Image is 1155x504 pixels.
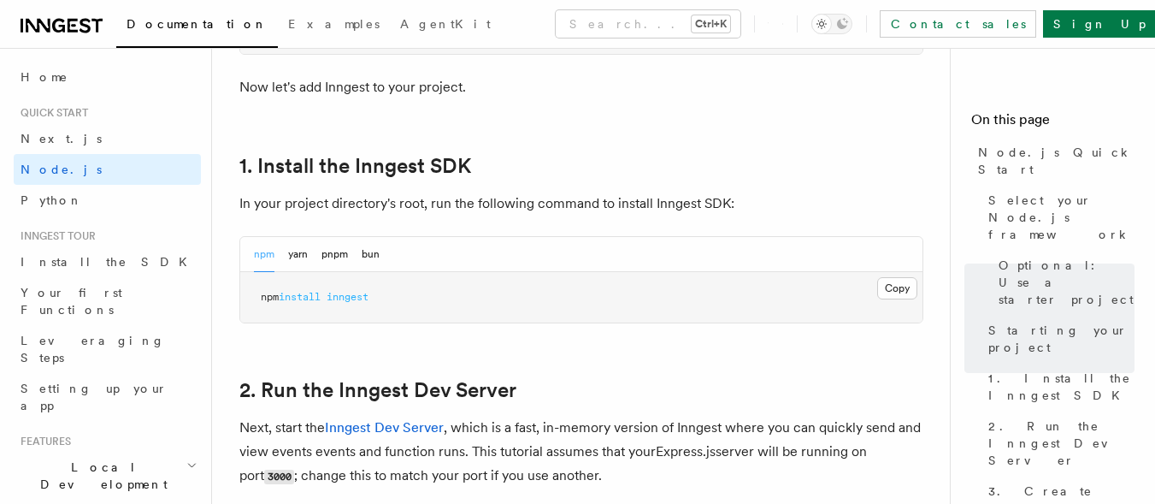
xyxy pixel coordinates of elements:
[880,10,1036,38] a: Contact sales
[14,246,201,277] a: Install the SDK
[14,154,201,185] a: Node.js
[21,286,122,317] span: Your first Functions
[14,229,96,243] span: Inngest tour
[981,363,1134,411] a: 1. Install the Inngest SDK
[321,237,348,272] button: pnpm
[279,291,321,303] span: install
[21,163,102,176] span: Node.js
[288,237,308,272] button: yarn
[21,132,102,145] span: Next.js
[14,459,186,493] span: Local Development
[992,250,1134,315] a: Optional: Use a starter project
[288,17,380,31] span: Examples
[325,419,444,436] a: Inngest Dev Server
[239,192,923,216] p: In your project directory's root, run the following command to install Inngest SDK:
[239,378,516,402] a: 2. Run the Inngest Dev Server
[999,257,1134,308] span: Optional: Use a starter project
[692,15,730,33] kbd: Ctrl+K
[981,411,1134,476] a: 2. Run the Inngest Dev Server
[988,418,1134,469] span: 2. Run the Inngest Dev Server
[327,291,368,303] span: inngest
[261,291,279,303] span: npm
[978,144,1134,178] span: Node.js Quick Start
[254,237,274,272] button: npm
[127,17,268,31] span: Documentation
[21,68,68,86] span: Home
[14,373,201,421] a: Setting up your app
[21,193,83,207] span: Python
[556,10,740,38] button: Search...Ctrl+K
[116,5,278,48] a: Documentation
[390,5,501,46] a: AgentKit
[264,470,294,484] code: 3000
[239,75,923,99] p: Now let's add Inngest to your project.
[14,185,201,216] a: Python
[877,277,917,299] button: Copy
[14,452,201,500] button: Local Development
[981,315,1134,363] a: Starting your project
[21,334,165,365] span: Leveraging Steps
[21,382,168,412] span: Setting up your app
[278,5,390,46] a: Examples
[971,137,1134,185] a: Node.js Quick Start
[14,435,71,448] span: Features
[14,325,201,373] a: Leveraging Steps
[239,154,471,178] a: 1. Install the Inngest SDK
[988,370,1134,404] span: 1. Install the Inngest SDK
[239,416,923,489] p: Next, start the , which is a fast, in-memory version of Inngest where you can quickly send and vi...
[362,237,380,272] button: bun
[21,255,197,269] span: Install the SDK
[981,185,1134,250] a: Select your Node.js framework
[971,110,1134,137] h4: On this page
[14,123,201,154] a: Next.js
[811,14,852,34] button: Toggle dark mode
[14,277,201,325] a: Your first Functions
[400,17,491,31] span: AgentKit
[988,322,1134,356] span: Starting your project
[988,192,1134,243] span: Select your Node.js framework
[14,62,201,92] a: Home
[14,106,88,120] span: Quick start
